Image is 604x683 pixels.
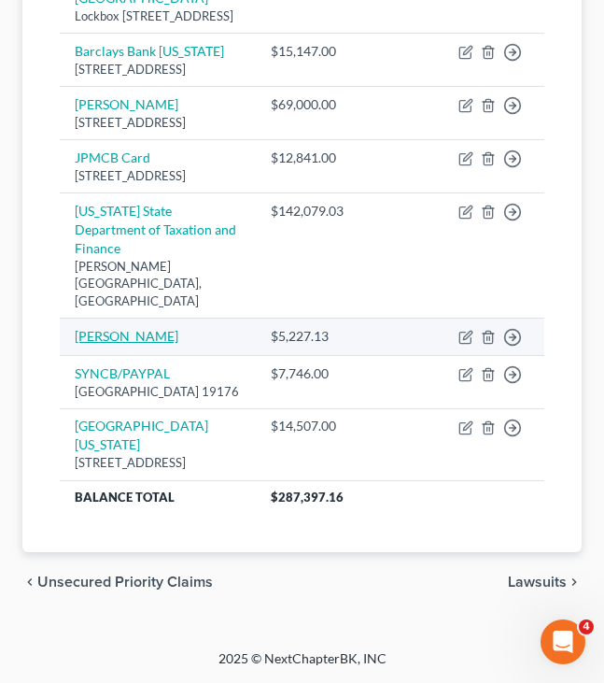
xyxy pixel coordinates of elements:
div: $12,841.00 [271,149,344,167]
div: 2025 © NextChapterBK, INC [50,649,555,683]
div: $15,147.00 [271,42,344,61]
div: Lockbox [STREET_ADDRESS] [75,7,241,25]
div: [GEOGRAPHIC_DATA] 19176 [75,383,241,401]
a: [US_STATE] State Department of Taxation and Finance [75,203,236,256]
div: $7,746.00 [271,364,344,383]
div: $14,507.00 [271,417,344,435]
a: JPMCB Card [75,149,150,165]
button: chevron_left Unsecured Priority Claims [22,575,213,590]
i: chevron_left [22,575,37,590]
div: [STREET_ADDRESS] [75,114,241,132]
button: Lawsuits chevron_right [508,575,582,590]
div: [STREET_ADDRESS] [75,454,241,472]
a: Barclays Bank [US_STATE] [75,43,224,59]
a: SYNCB/PAYPAL [75,365,170,381]
div: $5,227.13 [271,327,344,346]
i: chevron_right [567,575,582,590]
a: [GEOGRAPHIC_DATA][US_STATE] [75,418,208,452]
div: $142,079.03 [271,202,344,221]
th: Balance Total [60,480,256,514]
span: Unsecured Priority Claims [37,575,213,590]
span: 4 [579,619,594,634]
div: [STREET_ADDRESS] [75,61,241,78]
div: [PERSON_NAME][GEOGRAPHIC_DATA], [GEOGRAPHIC_DATA] [75,258,241,310]
iframe: Intercom live chat [541,619,585,664]
a: [PERSON_NAME] [75,96,178,112]
span: $287,397.16 [271,490,344,505]
div: $69,000.00 [271,95,344,114]
div: [STREET_ADDRESS] [75,167,241,185]
a: [PERSON_NAME] [75,328,178,344]
span: Lawsuits [508,575,567,590]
